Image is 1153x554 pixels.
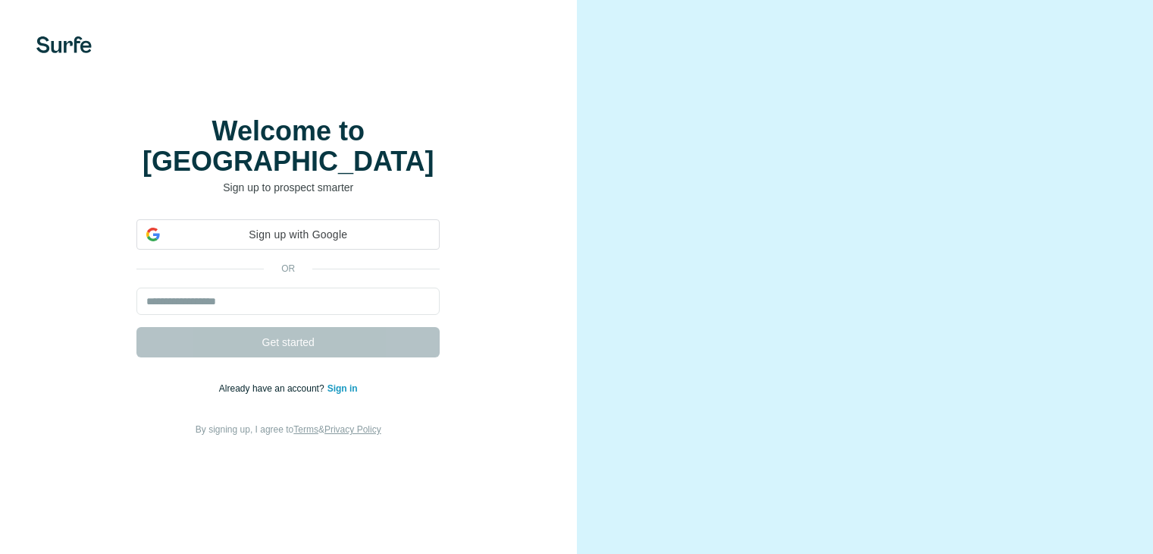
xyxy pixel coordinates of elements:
h1: Welcome to [GEOGRAPHIC_DATA] [136,116,440,177]
a: Sign in [327,383,358,394]
div: Sign up with Google [136,219,440,250]
p: Sign up to prospect smarter [136,180,440,195]
a: Terms [293,424,318,435]
span: Already have an account? [219,383,327,394]
a: Privacy Policy [324,424,381,435]
img: Surfe's logo [36,36,92,53]
span: Sign up with Google [166,227,430,243]
span: By signing up, I agree to & [196,424,381,435]
p: or [264,262,312,275]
